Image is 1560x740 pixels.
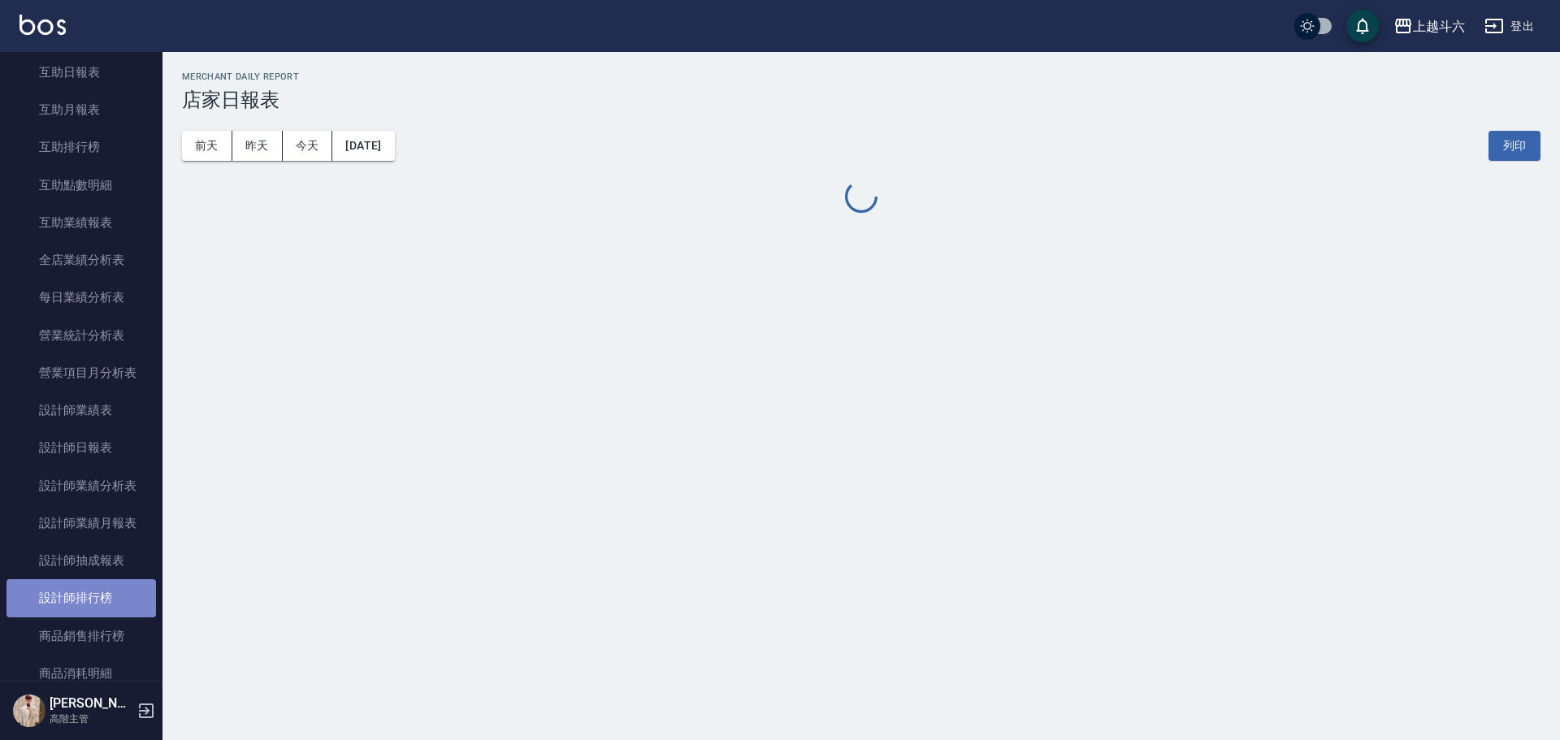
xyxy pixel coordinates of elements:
img: Logo [19,15,66,35]
h3: 店家日報表 [182,89,1540,111]
a: 互助月報表 [6,91,156,128]
a: 設計師抽成報表 [6,542,156,579]
a: 互助排行榜 [6,128,156,166]
a: 全店業績分析表 [6,241,156,279]
a: 營業統計分析表 [6,317,156,354]
a: 設計師排行榜 [6,579,156,617]
a: 營業項目月分析表 [6,354,156,392]
a: 設計師業績月報表 [6,504,156,542]
a: 設計師日報表 [6,429,156,466]
button: 昨天 [232,131,283,161]
div: 上越斗六 [1413,16,1465,37]
a: 互助業績報表 [6,204,156,241]
h5: [PERSON_NAME] [50,695,132,712]
a: 互助日報表 [6,54,156,91]
button: 列印 [1488,131,1540,161]
button: 前天 [182,131,232,161]
a: 設計師業績表 [6,392,156,429]
button: 上越斗六 [1387,10,1471,43]
a: 商品消耗明細 [6,655,156,692]
a: 互助點數明細 [6,167,156,204]
a: 商品銷售排行榜 [6,617,156,655]
button: 今天 [283,131,333,161]
button: save [1346,10,1379,42]
img: Person [13,695,45,727]
button: 登出 [1478,11,1540,41]
button: [DATE] [332,131,394,161]
a: 每日業績分析表 [6,279,156,316]
a: 設計師業績分析表 [6,467,156,504]
p: 高階主管 [50,712,132,726]
h2: Merchant Daily Report [182,71,1540,82]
